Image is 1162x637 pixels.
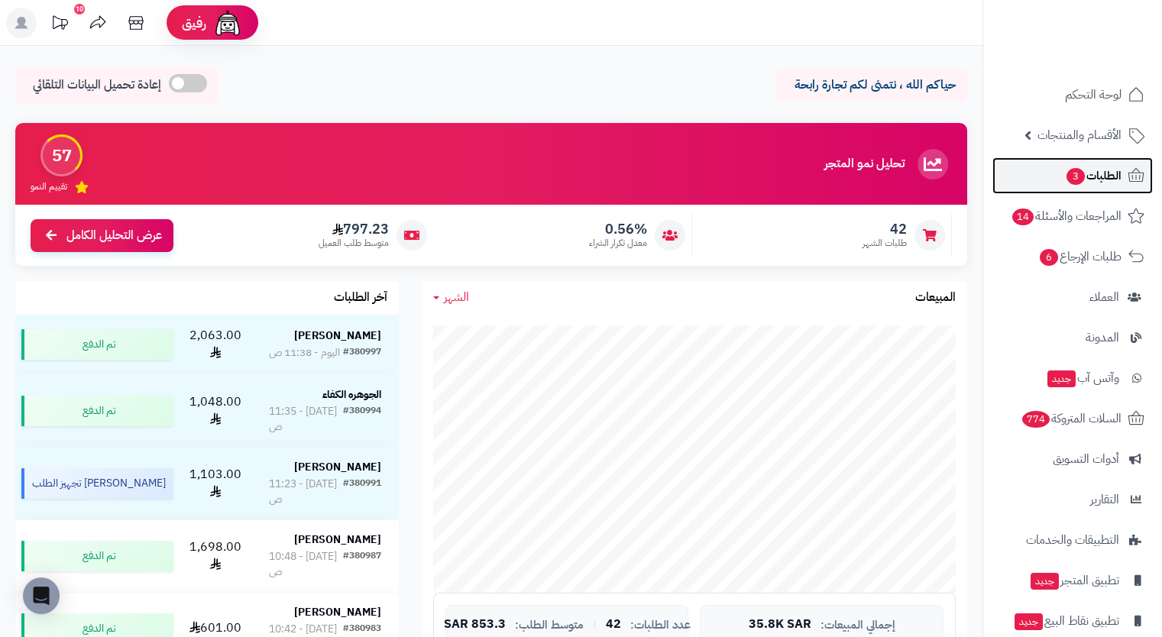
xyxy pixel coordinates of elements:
[343,477,381,507] div: #380991
[1021,408,1122,429] span: السلات المتروكة
[589,221,647,238] span: 0.56%
[1090,489,1119,510] span: التقارير
[992,481,1153,518] a: التقارير
[1089,286,1119,308] span: العملاء
[1026,529,1119,551] span: التطبيقات والخدمات
[294,459,381,475] strong: [PERSON_NAME]
[66,227,162,244] span: عرض التحليل الكامل
[788,76,956,94] p: حياكم الله ، نتمنى لكم تجارة رابحة
[992,157,1153,194] a: الطلبات3
[1029,570,1119,591] span: تطبيق المتجر
[322,386,381,403] strong: الجوهره الكفاء
[294,604,381,620] strong: [PERSON_NAME]
[212,8,243,38] img: ai-face.png
[992,76,1153,113] a: لوحة التحكم
[343,404,381,435] div: #380994
[992,238,1153,275] a: طلبات الإرجاع6
[1037,124,1122,146] span: الأقسام والمنتجات
[319,237,389,250] span: متوسط طلب العميل
[343,345,381,361] div: #380997
[992,562,1153,599] a: تطبيق المتجرجديد
[515,619,584,632] span: متوسط الطلب:
[33,76,161,94] span: إعادة تحميل البيانات التلقائي
[630,619,691,632] span: عدد الطلبات:
[1011,205,1122,227] span: المراجعات والأسئلة
[1067,168,1085,185] span: 3
[31,219,173,252] a: عرض التحليل الكامل
[915,291,956,305] h3: المبيعات
[1022,411,1050,428] span: 774
[1013,610,1119,632] span: تطبيق نقاط البيع
[444,618,506,632] span: 853.3 SAR
[294,532,381,548] strong: [PERSON_NAME]
[343,549,381,580] div: #380987
[180,375,251,447] td: 1,048.00
[1038,246,1122,267] span: طلبات الإرجاع
[182,14,206,32] span: رفيق
[824,157,905,171] h3: تحليل نمو المتجر
[863,221,907,238] span: 42
[40,8,79,42] a: تحديثات المنصة
[749,618,811,632] span: 35.8K SAR
[433,289,469,306] a: الشهر
[319,221,389,238] span: 797.23
[21,468,173,499] div: [PERSON_NAME] تجهيز الطلب
[180,448,251,519] td: 1,103.00
[1046,367,1119,389] span: وآتس آب
[1015,613,1043,630] span: جديد
[444,288,469,306] span: الشهر
[992,441,1153,477] a: أدوات التسويق
[992,360,1153,396] a: وآتس آبجديد
[992,400,1153,437] a: السلات المتروكة774
[589,237,647,250] span: معدل تكرار الشراء
[1086,327,1119,348] span: المدونة
[1031,573,1059,590] span: جديد
[294,328,381,344] strong: [PERSON_NAME]
[606,618,621,632] span: 42
[821,619,895,632] span: إجمالي المبيعات:
[23,577,60,614] div: Open Intercom Messenger
[31,180,67,193] span: تقييم النمو
[21,541,173,571] div: تم الدفع
[1053,448,1119,470] span: أدوات التسويق
[992,319,1153,356] a: المدونة
[74,4,85,15] div: 10
[180,520,251,592] td: 1,698.00
[1040,249,1058,266] span: 6
[863,237,907,250] span: طلبات الشهر
[992,522,1153,558] a: التطبيقات والخدمات
[1012,209,1034,225] span: 14
[21,329,173,360] div: تم الدفع
[269,477,343,507] div: [DATE] - 11:23 ص
[21,396,173,426] div: تم الدفع
[1065,165,1122,186] span: الطلبات
[992,198,1153,234] a: المراجعات والأسئلة14
[1065,84,1122,105] span: لوحة التحكم
[992,279,1153,315] a: العملاء
[593,619,597,630] span: |
[1047,370,1076,387] span: جديد
[269,345,340,361] div: اليوم - 11:38 ص
[180,315,251,374] td: 2,063.00
[269,549,343,580] div: [DATE] - 10:48 ص
[269,404,343,435] div: [DATE] - 11:35 ص
[334,291,387,305] h3: آخر الطلبات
